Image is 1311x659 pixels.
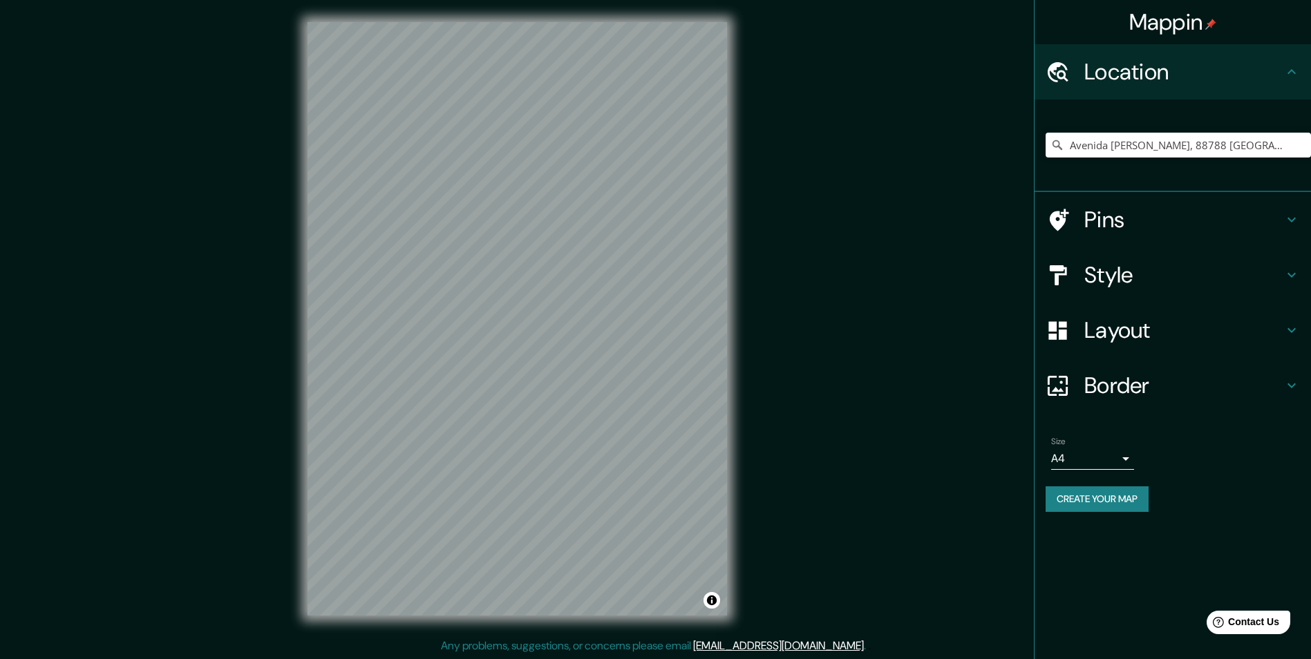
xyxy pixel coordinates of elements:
[1188,605,1296,644] iframe: Help widget launcher
[1205,19,1216,30] img: pin-icon.png
[1046,486,1149,512] button: Create your map
[1035,303,1311,358] div: Layout
[1084,316,1283,344] h4: Layout
[1035,44,1311,99] div: Location
[693,638,864,653] a: [EMAIL_ADDRESS][DOMAIN_NAME]
[868,638,871,654] div: .
[1035,192,1311,247] div: Pins
[441,638,866,654] p: Any problems, suggestions, or concerns please email .
[866,638,868,654] div: .
[1051,436,1066,448] label: Size
[1084,261,1283,289] h4: Style
[704,592,720,609] button: Toggle attribution
[1084,58,1283,86] h4: Location
[308,22,727,615] canvas: Map
[1046,133,1311,157] input: Pick your city or area
[1035,247,1311,303] div: Style
[1035,358,1311,413] div: Border
[1084,372,1283,399] h4: Border
[1084,206,1283,233] h4: Pins
[1129,8,1217,36] h4: Mappin
[1051,448,1134,470] div: A4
